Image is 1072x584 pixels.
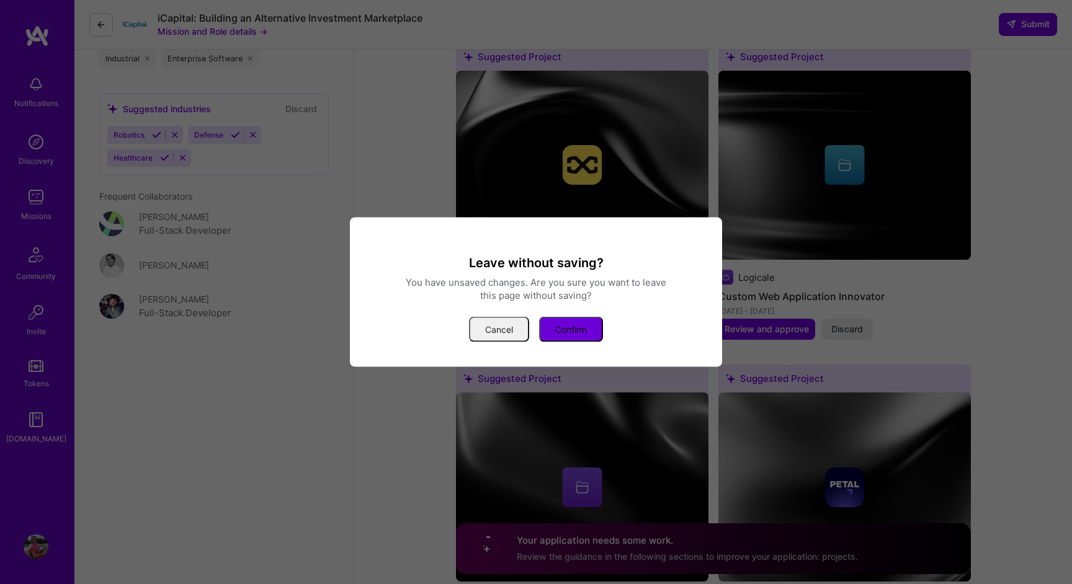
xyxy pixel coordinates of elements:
[539,317,603,342] button: Confirm
[350,218,722,367] div: modal
[365,289,707,302] div: this page without saving?
[469,317,529,342] button: Cancel
[365,255,707,271] h3: Leave without saving?
[365,276,707,289] div: You have unsaved changes. Are you sure you want to leave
